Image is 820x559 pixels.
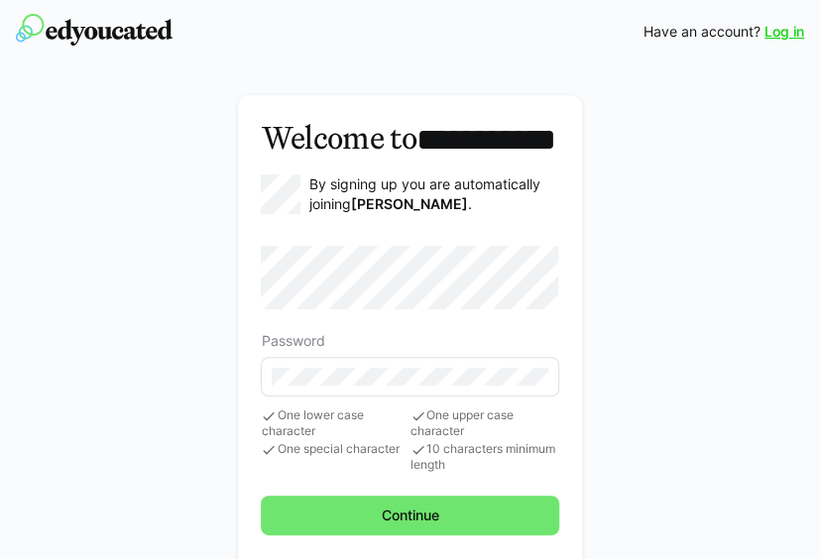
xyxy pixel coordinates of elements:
h3: Welcome to [261,119,558,159]
span: One upper case character [410,408,559,438]
p: By signing up you are automatically joining . [308,174,558,214]
span: Continue [379,505,442,525]
span: Password [261,333,324,349]
strong: [PERSON_NAME] [350,195,467,212]
a: Log in [764,22,804,42]
button: Continue [261,496,558,535]
span: One lower case character [261,408,410,438]
span: Have an account? [644,22,761,42]
img: edyoucated [16,14,173,46]
span: One special character [261,442,410,458]
span: 10 characters minimum length [410,442,559,472]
